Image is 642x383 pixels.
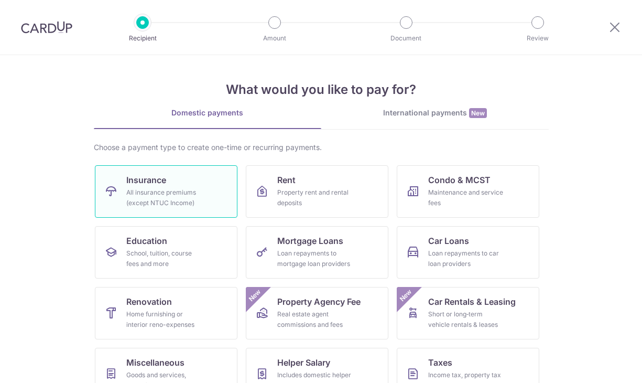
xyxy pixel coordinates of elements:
span: Mortgage Loans [277,235,343,247]
span: Miscellaneous [126,356,184,369]
p: Document [367,33,445,44]
div: Property rent and rental deposits [277,187,353,208]
a: RentProperty rent and rental deposits [246,165,388,218]
span: Insurance [126,174,166,186]
div: Loan repayments to mortgage loan providers [277,248,353,269]
div: Real estate agent commissions and fees [277,309,353,330]
span: New [397,287,414,304]
a: Property Agency FeeReal estate agent commissions and feesNew [246,287,388,339]
span: Property Agency Fee [277,295,361,308]
p: Amount [236,33,313,44]
span: Car Loans [428,235,469,247]
a: Car Rentals & LeasingShort or long‑term vehicle rentals & leasesNew [397,287,539,339]
span: Helper Salary [277,356,330,369]
a: RenovationHome furnishing or interior reno-expenses [95,287,237,339]
span: Taxes [428,356,452,369]
div: International payments [321,108,549,119]
a: Car LoansLoan repayments to car loan providers [397,226,539,279]
span: Rent [277,174,296,186]
div: All insurance premiums (except NTUC Income) [126,187,202,208]
span: Car Rentals & Leasing [428,295,516,308]
div: Choose a payment type to create one-time or recurring payments. [94,142,549,153]
a: InsuranceAll insurance premiums (except NTUC Income) [95,165,237,218]
p: Recipient [104,33,181,44]
span: Renovation [126,295,172,308]
div: Short or long‑term vehicle rentals & leases [428,309,504,330]
div: School, tuition, course fees and more [126,248,202,269]
h4: What would you like to pay for? [94,80,549,99]
a: Condo & MCSTMaintenance and service fees [397,165,539,218]
div: Maintenance and service fees [428,187,504,208]
span: New [469,108,487,118]
div: Home furnishing or interior reno-expenses [126,309,202,330]
div: Loan repayments to car loan providers [428,248,504,269]
span: Education [126,235,167,247]
a: EducationSchool, tuition, course fees and more [95,226,237,279]
span: New [246,287,263,304]
div: Domestic payments [94,108,321,118]
p: Review [499,33,576,44]
a: Mortgage LoansLoan repayments to mortgage loan providers [246,226,388,279]
img: CardUp [21,21,72,34]
span: Condo & MCST [428,174,491,186]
